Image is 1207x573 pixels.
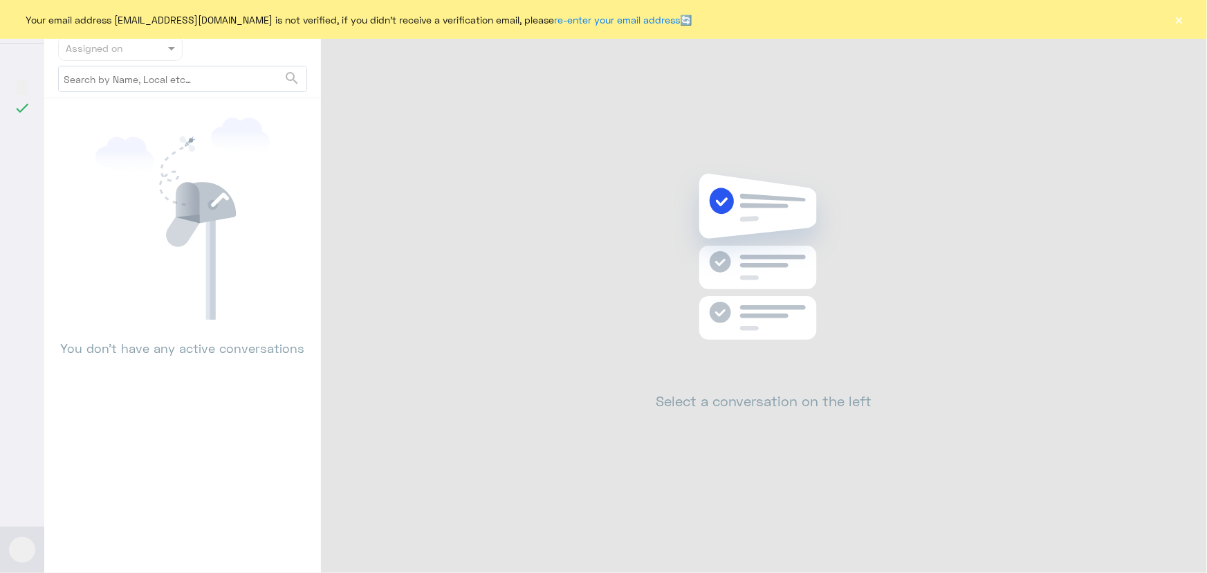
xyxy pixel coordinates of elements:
[14,100,30,116] i: check
[59,66,306,91] input: Search by Name, Local etc…
[284,70,300,87] span: search
[656,392,872,409] h2: Select a conversation on the left
[284,67,300,90] button: search
[9,537,35,563] button: Avatar
[555,14,681,26] a: re-enter your email address
[1172,12,1186,26] button: ×
[58,320,307,358] p: You don’t have any active conversations
[26,12,692,27] span: Your email address [EMAIL_ADDRESS][DOMAIN_NAME] is not verified, if you didn't receive a verifica...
